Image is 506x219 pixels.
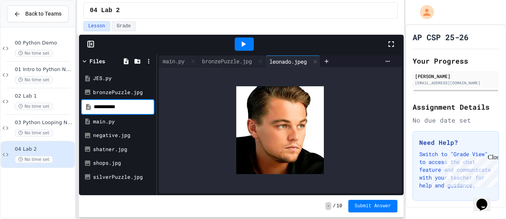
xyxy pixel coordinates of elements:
div: JES.py [93,75,154,82]
span: Submit Answer [355,203,391,209]
span: 00 Python Demo [15,40,73,46]
div: Chat with us now!Close [3,3,54,50]
div: negative.jpg [93,132,154,139]
p: Switch to "Grade View" to access the chat feature and communicate with your teacher for help and ... [419,150,492,189]
span: 03 Python Looping Notes [15,119,73,126]
h1: AP CSP 25-26 [413,32,469,43]
div: shops.jpg [93,159,154,167]
span: No time set [15,103,53,110]
button: Lesson [83,21,110,31]
iframe: chat widget [473,188,498,211]
span: 02 Lab 1 [15,93,73,100]
div: shatner.jpg [93,146,154,153]
div: main.py [159,57,188,65]
button: Back to Teams [7,5,69,22]
span: - [325,202,331,210]
button: Submit Answer [348,200,397,212]
h2: Assignment Details [413,101,499,112]
div: leonado.jpeg [265,55,320,67]
div: Files [90,57,105,65]
div: My Account [412,3,436,21]
div: main.py [159,55,198,67]
span: No time set [15,129,53,137]
span: 04 Lab 2 [90,6,120,15]
div: bronzePuzzle.jpg [93,89,154,96]
span: 04 Lab 2 [15,146,73,153]
h2: Your Progress [413,55,499,66]
div: No due date set [413,116,499,125]
span: No time set [15,76,53,84]
div: bronzePuzzle.jpg [198,57,256,65]
span: 01 Intro to Python Notes [15,66,73,73]
span: / [333,203,336,209]
img: Z [236,86,324,174]
span: No time set [15,50,53,57]
span: Back to Teams [25,10,61,18]
button: Grade [112,21,136,31]
div: leonado.jpeg [265,57,311,66]
span: 10 [337,203,342,209]
h3: Need Help? [419,138,492,147]
div: [PERSON_NAME] [415,73,497,80]
iframe: chat widget [441,154,498,187]
div: [EMAIL_ADDRESS][DOMAIN_NAME] [415,80,497,86]
div: silverPuzzle.jpg [93,173,154,181]
div: main.py [93,118,154,126]
span: No time set [15,156,53,163]
div: bronzePuzzle.jpg [198,55,265,67]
